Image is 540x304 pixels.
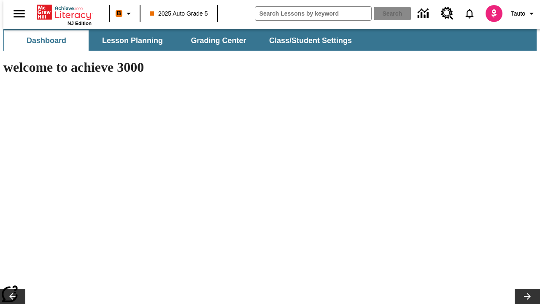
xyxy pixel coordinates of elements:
button: Profile/Settings [508,6,540,21]
button: Grading Center [176,30,261,51]
button: Select a new avatar [481,3,508,24]
h1: welcome to achieve 3000 [3,60,368,75]
span: NJ Edition [67,21,92,26]
span: Class/Student Settings [269,36,352,46]
button: Class/Student Settings [262,30,359,51]
div: Home [37,3,92,26]
span: 2025 Auto Grade 5 [150,9,208,18]
a: Data Center [413,2,436,25]
button: Lesson Planning [90,30,175,51]
img: avatar image [486,5,502,22]
span: B [117,8,121,19]
button: Lesson carousel, Next [515,289,540,304]
a: Notifications [459,3,481,24]
div: SubNavbar [3,29,537,51]
button: Dashboard [4,30,89,51]
button: Open side menu [7,1,32,26]
span: Tauto [511,9,525,18]
span: Grading Center [191,36,246,46]
a: Home [37,4,92,21]
span: Lesson Planning [102,36,163,46]
a: Resource Center, Will open in new tab [436,2,459,25]
input: search field [255,7,371,20]
span: Dashboard [27,36,66,46]
button: Boost Class color is orange. Change class color [112,6,137,21]
div: SubNavbar [3,30,359,51]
